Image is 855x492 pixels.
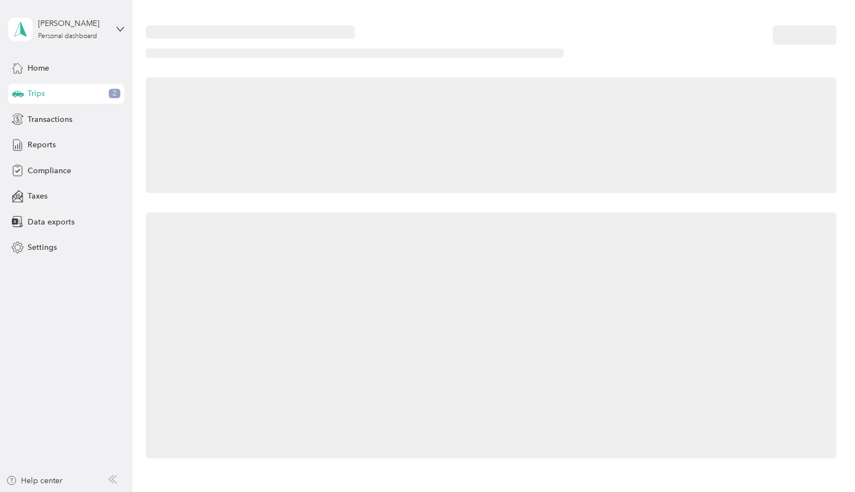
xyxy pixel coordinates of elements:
span: Taxes [28,190,47,202]
span: Data exports [28,216,75,228]
span: Settings [28,242,57,253]
div: [PERSON_NAME] [38,18,107,29]
div: Personal dashboard [38,33,97,40]
button: Help center [6,475,62,486]
span: Transactions [28,114,72,125]
span: 2 [109,89,120,99]
span: Compliance [28,165,71,177]
iframe: Everlance-gr Chat Button Frame [793,430,855,492]
span: Home [28,62,49,74]
span: Reports [28,139,56,151]
span: Trips [28,88,45,99]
